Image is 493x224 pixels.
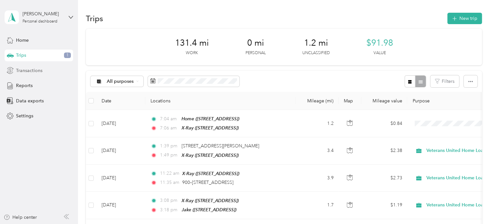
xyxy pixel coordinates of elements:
th: Locations [145,92,295,110]
span: X-Ray ([STREET_ADDRESS]) [182,171,239,176]
span: Data exports [16,97,44,104]
th: Map [339,92,361,110]
span: 11:22 am [160,170,179,177]
span: Trips [16,52,26,59]
button: Help center [4,214,37,221]
td: 3.4 [295,137,339,164]
p: Unclassified [302,50,329,56]
span: X-Ray ([STREET_ADDRESS]) [182,153,239,158]
span: 1.2 mi [304,38,328,48]
span: 7:04 am [160,115,179,123]
span: Settings [16,112,33,119]
p: Value [373,50,386,56]
span: X-Ray ([STREET_ADDRESS]) [182,198,239,203]
span: 1:49 pm [160,152,179,159]
span: Home [16,37,29,44]
span: X-Ray ([STREET_ADDRESS]) [182,125,239,130]
td: 1.7 [295,192,339,219]
span: 1 [64,52,71,58]
span: Reports [16,82,33,89]
span: 131.4 mi [175,38,209,48]
h1: Trips [86,15,103,22]
td: $1.19 [361,192,407,219]
th: Mileage value [361,92,407,110]
button: New trip [447,13,482,24]
span: 11:35 am [160,179,179,186]
span: All purposes [107,79,134,84]
span: 0 mi [247,38,264,48]
span: Transactions [16,67,42,74]
div: Personal dashboard [23,20,57,23]
td: $2.38 [361,137,407,164]
span: Veterans United Home Loans [426,147,488,154]
span: 900–[STREET_ADDRESS] [182,180,233,185]
p: Personal [245,50,265,56]
button: Filters [430,75,459,87]
p: Work [186,50,198,56]
span: Veterans United Home Loans [426,202,488,209]
span: 1:39 pm [160,142,179,150]
span: Veterans United Home Loans [426,174,488,182]
span: Jake ([STREET_ADDRESS]) [182,207,236,212]
span: Home ([STREET_ADDRESS]) [182,116,239,121]
td: $0.84 [361,110,407,137]
td: 1.2 [295,110,339,137]
th: Mileage (mi) [295,92,339,110]
iframe: Everlance-gr Chat Button Frame [456,187,493,224]
td: $2.73 [361,165,407,192]
td: [DATE] [96,165,145,192]
td: 3.9 [295,165,339,192]
td: [DATE] [96,110,145,137]
span: 3:18 pm [160,206,179,214]
td: [DATE] [96,137,145,164]
span: [STREET_ADDRESS][PERSON_NAME] [182,143,259,149]
td: [DATE] [96,192,145,219]
th: Date [96,92,145,110]
span: 3:08 pm [160,197,179,204]
div: [PERSON_NAME] [23,10,63,17]
span: 7:06 am [160,125,179,132]
span: $91.98 [366,38,393,48]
